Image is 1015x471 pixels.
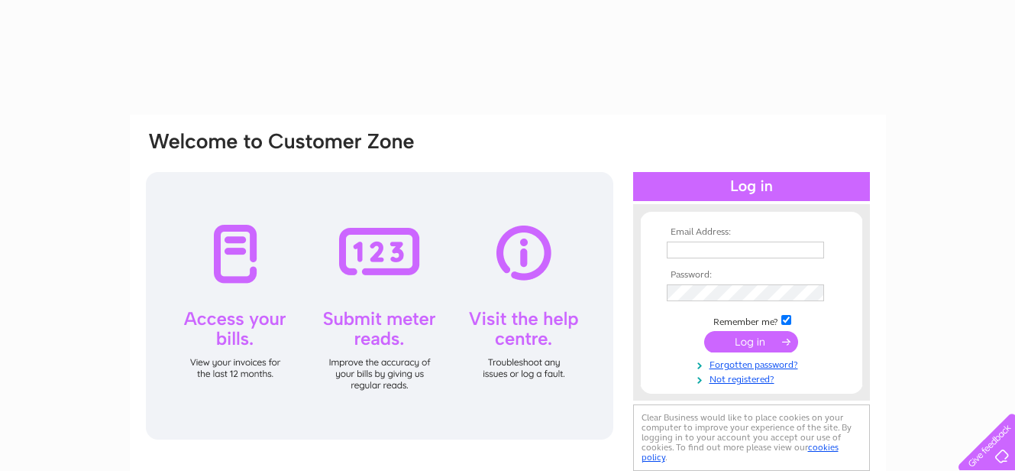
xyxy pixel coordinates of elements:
[667,371,840,385] a: Not registered?
[663,313,840,328] td: Remember me?
[663,270,840,281] th: Password:
[633,404,870,471] div: Clear Business would like to place cookies on your computer to improve your experience of the sit...
[667,356,840,371] a: Forgotten password?
[663,227,840,238] th: Email Address:
[704,331,798,352] input: Submit
[642,442,839,463] a: cookies policy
